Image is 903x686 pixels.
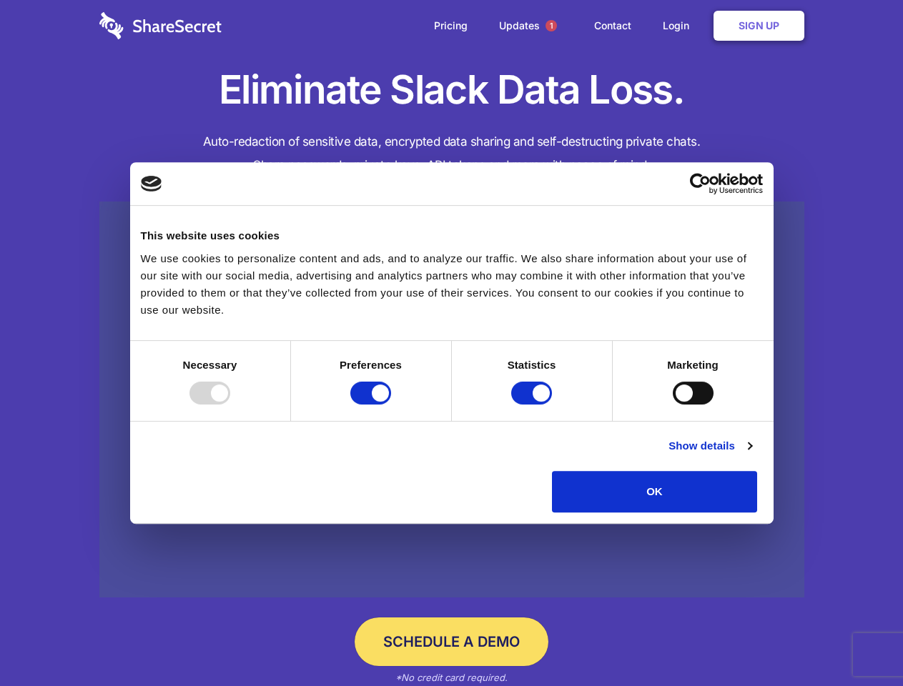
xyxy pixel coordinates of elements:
a: Contact [580,4,646,48]
em: *No credit card required. [395,672,508,683]
a: Usercentrics Cookiebot - opens in a new window [638,173,763,194]
a: Wistia video thumbnail [99,202,804,598]
a: Schedule a Demo [355,617,548,666]
div: We use cookies to personalize content and ads, and to analyze our traffic. We also share informat... [141,250,763,319]
strong: Marketing [667,359,719,371]
div: This website uses cookies [141,227,763,244]
strong: Necessary [183,359,237,371]
span: 1 [546,20,557,31]
a: Sign Up [714,11,804,41]
a: Show details [668,437,751,454]
img: logo-wordmark-white-trans-d4663122ce5f474addd5e946df7df03e33cb6a1c49d2221995e7729f52c070b2.svg [99,12,222,39]
a: Pricing [420,4,482,48]
button: OK [552,471,757,512]
strong: Statistics [508,359,556,371]
h1: Eliminate Slack Data Loss. [99,64,804,116]
strong: Preferences [340,359,402,371]
h4: Auto-redaction of sensitive data, encrypted data sharing and self-destructing private chats. Shar... [99,130,804,177]
a: Login [648,4,711,48]
img: logo [141,176,162,192]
